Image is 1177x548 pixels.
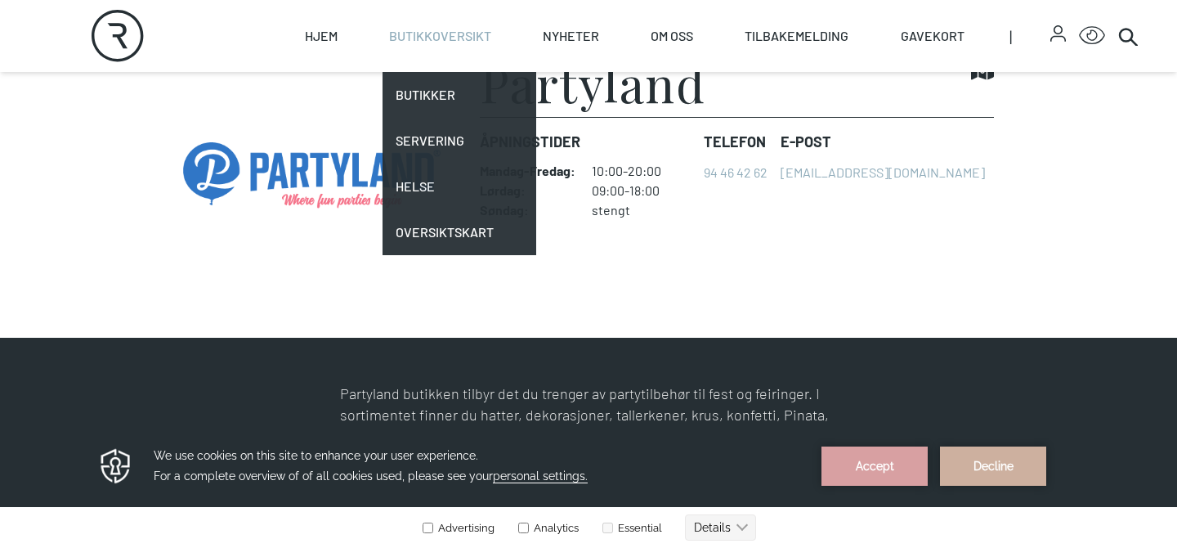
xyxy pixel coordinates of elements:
label: Advertising [422,97,495,109]
input: Analytics [518,97,529,108]
label: Essential [599,97,662,109]
dt: Telefon [704,131,768,153]
dt: E-post [781,131,985,153]
span: personal settings. [493,44,588,58]
div: © Mappedin [1123,299,1163,308]
h1: Partyland [480,58,706,107]
a: [EMAIL_ADDRESS][DOMAIN_NAME] [781,164,985,180]
button: Open Accessibility Menu [1079,23,1105,49]
p: Partyland butikken tilbyr det du trenger av partytilbehør til fest og feiringer. I sortimentet fi... [340,384,837,509]
dd: 09:00-18:00 [592,182,691,199]
a: Oversiktskart [383,209,536,255]
text: Details [694,96,731,109]
input: Essential [602,97,613,108]
a: Servering [383,118,536,164]
button: Decline [940,21,1046,61]
details: Attribution [1119,297,1177,309]
button: Details [685,89,756,115]
img: Privacy reminder [98,21,133,61]
a: 94 46 42 62 [704,164,768,180]
dd: 10:00-20:00 [592,163,691,179]
a: Helse [383,164,536,209]
input: Advertising [423,97,433,108]
button: Accept [821,21,928,61]
a: Butikker [383,72,536,118]
dt: Åpningstider [480,131,691,153]
dd: stengt [592,202,691,218]
h3: We use cookies on this site to enhance your user experience. For a complete overview of of all co... [154,20,801,61]
label: Analytics [515,97,579,109]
